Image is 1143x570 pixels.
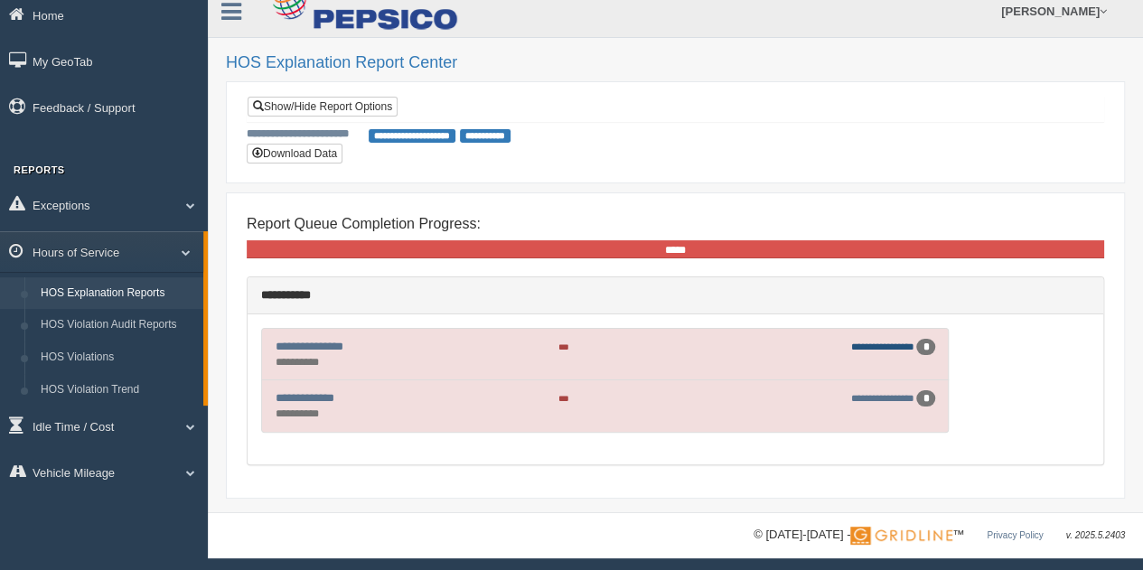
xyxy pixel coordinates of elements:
[850,527,952,545] img: Gridline
[247,216,1104,232] h4: Report Queue Completion Progress:
[247,144,342,164] button: Download Data
[33,309,203,341] a: HOS Violation Audit Reports
[1066,530,1125,540] span: v. 2025.5.2403
[33,374,203,406] a: HOS Violation Trend
[987,530,1043,540] a: Privacy Policy
[226,54,1125,72] h2: HOS Explanation Report Center
[33,341,203,374] a: HOS Violations
[248,97,398,117] a: Show/Hide Report Options
[33,277,203,310] a: HOS Explanation Reports
[754,526,1125,545] div: © [DATE]-[DATE] - ™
